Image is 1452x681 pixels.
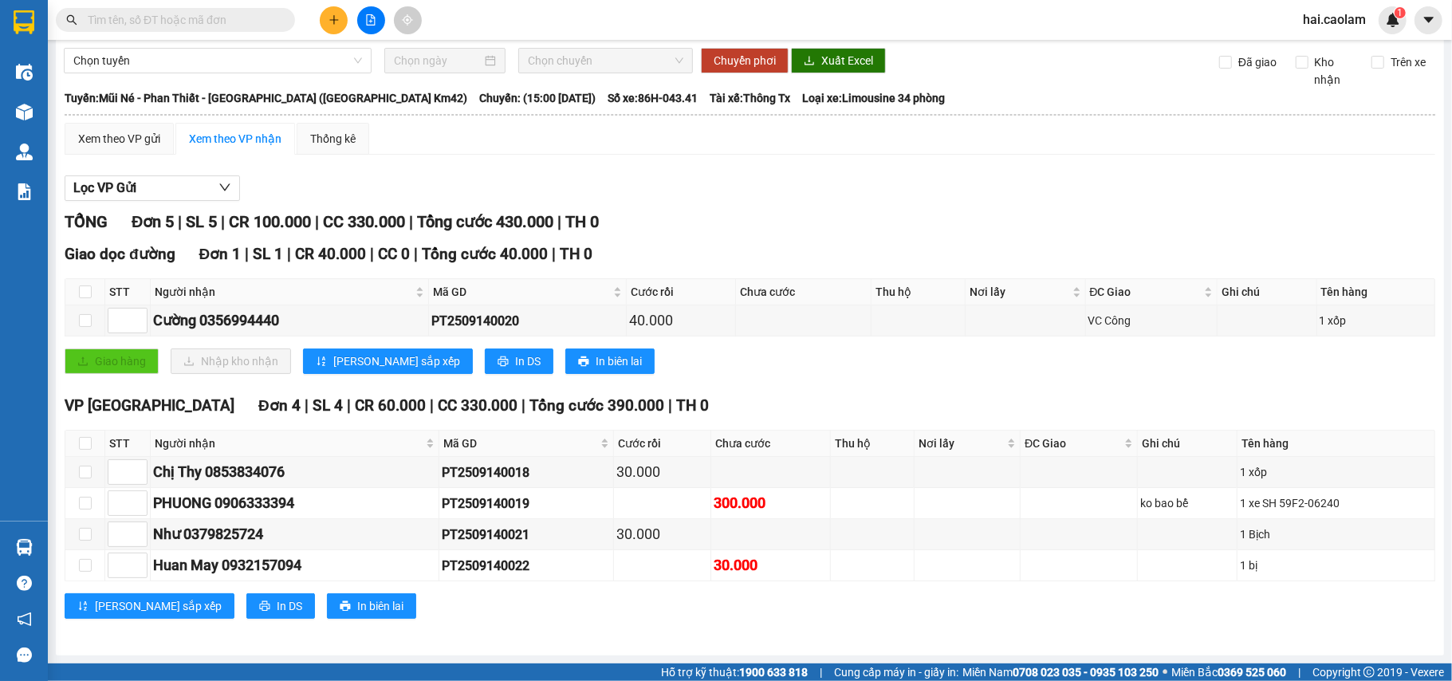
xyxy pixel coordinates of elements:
span: Lọc VP Gửi [73,178,136,198]
span: Tài xế: Thông Tx [710,89,790,107]
td: PT2509140018 [439,457,614,488]
span: | [430,396,434,415]
span: Loại xe: Limousine 34 phòng [802,89,945,107]
span: VP [GEOGRAPHIC_DATA] [65,396,234,415]
span: printer [498,356,509,368]
span: | [820,663,822,681]
td: PT2509140020 [429,305,627,337]
td: PT2509140022 [439,550,614,581]
div: Cường 0356994440 [153,309,426,332]
button: Chuyển phơi [701,48,789,73]
span: | [521,396,525,415]
span: | [305,396,309,415]
strong: 0708 023 035 - 0935 103 250 [1013,666,1159,679]
button: printerIn DS [485,348,553,374]
img: warehouse-icon [16,64,33,81]
span: CR 60.000 [355,396,426,415]
th: Ghi chú [1218,279,1317,305]
span: printer [259,600,270,613]
span: TH 0 [676,396,709,415]
div: PT2509140021 [442,525,611,545]
button: printerIn DS [246,593,315,619]
span: Mã GD [433,283,610,301]
span: question-circle [17,576,32,591]
th: STT [105,279,151,305]
button: printerIn biên lai [565,348,655,374]
span: Trên xe [1384,53,1432,71]
span: Đơn 1 [199,245,242,263]
span: CC 330.000 [323,212,405,231]
span: | [287,245,291,263]
span: Hỗ trợ kỹ thuật: [661,663,808,681]
div: Chị Thy 0853834076 [153,461,436,483]
div: Xem theo VP nhận [189,130,281,148]
span: copyright [1363,667,1375,678]
span: Giao dọc đường [65,245,175,263]
div: PT2509140018 [442,463,611,482]
th: Thu hộ [872,279,966,305]
th: STT [105,431,151,457]
div: 30.000 [616,461,708,483]
span: printer [340,600,351,613]
span: CR 40.000 [295,245,366,263]
th: Cước rồi [627,279,737,305]
th: Cước rồi [614,431,711,457]
span: message [17,648,32,663]
b: Tuyến: Mũi Né - Phan Thiết - [GEOGRAPHIC_DATA] ([GEOGRAPHIC_DATA] Km42) [65,92,467,104]
span: Số xe: 86H-043.41 [608,89,698,107]
span: In DS [277,597,302,615]
img: icon-new-feature [1386,13,1400,27]
button: sort-ascending[PERSON_NAME] sắp xếp [303,348,473,374]
div: 1 xốp [1320,312,1432,329]
span: 1 [1397,7,1403,18]
span: Kho nhận [1308,53,1360,89]
span: sort-ascending [316,356,327,368]
input: Chọn ngày [394,52,482,69]
span: caret-down [1422,13,1436,27]
span: Tổng cước 40.000 [422,245,548,263]
button: plus [320,6,348,34]
strong: 0369 525 060 [1218,666,1286,679]
span: download [804,55,815,68]
div: PHUONG 0906333394 [153,492,436,514]
span: Đơn 5 [132,212,174,231]
th: Ghi chú [1138,431,1238,457]
span: ⚪️ [1163,669,1167,675]
button: printerIn biên lai [327,593,416,619]
span: | [1298,663,1301,681]
span: hai.caolam [1290,10,1379,30]
img: solution-icon [16,183,33,200]
span: SL 4 [313,396,343,415]
th: Chưa cước [736,279,871,305]
span: In DS [515,352,541,370]
span: Người nhận [155,283,412,301]
span: [PERSON_NAME] sắp xếp [95,597,222,615]
span: Tổng cước 390.000 [529,396,664,415]
span: | [370,245,374,263]
img: warehouse-icon [16,144,33,160]
span: | [409,212,413,231]
span: Cung cấp máy in - giấy in: [834,663,958,681]
span: [PERSON_NAME] sắp xếp [333,352,460,370]
th: Tên hàng [1317,279,1435,305]
div: Xem theo VP gửi [78,130,160,148]
span: CC 330.000 [438,396,517,415]
td: PT2509140021 [439,519,614,550]
button: uploadGiao hàng [65,348,159,374]
img: warehouse-icon [16,539,33,556]
div: 300.000 [714,492,828,514]
span: file-add [365,14,376,26]
div: PT2509140022 [442,556,611,576]
img: warehouse-icon [16,104,33,120]
span: Người nhận [155,435,423,452]
span: SL 1 [253,245,283,263]
div: 40.000 [629,309,734,332]
span: | [414,245,418,263]
span: Mã GD [443,435,597,452]
button: sort-ascending[PERSON_NAME] sắp xếp [65,593,234,619]
span: plus [329,14,340,26]
div: PT2509140020 [431,311,624,331]
div: VC Công [1088,312,1214,329]
th: Chưa cước [711,431,831,457]
span: Xuất Excel [821,52,873,69]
